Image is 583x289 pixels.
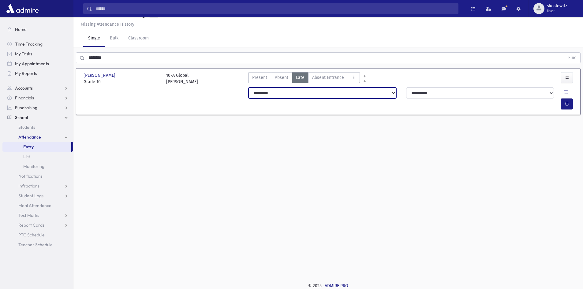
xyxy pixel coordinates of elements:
div: AttTypes [248,72,360,85]
input: Search [92,3,458,14]
a: List [2,152,73,161]
u: Missing Attendance History [81,22,134,27]
a: Entry [2,142,71,152]
span: Entry [23,144,34,150]
span: Infractions [18,183,39,189]
span: Late [296,74,305,81]
span: Financials [15,95,34,101]
span: Meal Attendance [18,203,51,208]
span: PTC Schedule [18,232,45,238]
img: AdmirePro [5,2,40,15]
span: Absent Entrance [312,74,344,81]
span: Notifications [18,173,43,179]
a: My Reports [2,69,73,78]
a: Notifications [2,171,73,181]
span: Time Tracking [15,41,43,47]
span: Grade 10 [84,79,160,85]
span: My Appointments [15,61,49,66]
a: Infractions [2,181,73,191]
a: PTC Schedule [2,230,73,240]
span: List [23,154,30,159]
a: My Tasks [2,49,73,59]
a: Accounts [2,83,73,93]
span: Absent [275,74,288,81]
div: 10-A Global [PERSON_NAME] [166,72,198,85]
a: Missing Attendance History [78,22,134,27]
a: Time Tracking [2,39,73,49]
a: Test Marks [2,210,73,220]
span: School [15,115,28,120]
span: Present [252,74,267,81]
a: Single [83,30,105,47]
span: Report Cards [18,222,44,228]
a: Teacher Schedule [2,240,73,250]
span: Fundraising [15,105,37,110]
span: Monitoring [23,164,44,169]
a: Student Logs [2,191,73,201]
span: Attendance [18,134,41,140]
a: Financials [2,93,73,103]
a: Bulk [105,30,123,47]
span: [PERSON_NAME] [84,72,117,79]
button: Find [565,53,580,63]
a: School [2,113,73,122]
div: © 2025 - [83,283,573,289]
a: Report Cards [2,220,73,230]
span: My Reports [15,71,37,76]
span: My Tasks [15,51,32,57]
a: Students [2,122,73,132]
a: Attendance [2,132,73,142]
a: Monitoring [2,161,73,171]
span: Students [18,124,35,130]
span: Home [15,27,27,32]
span: Test Marks [18,213,39,218]
span: Teacher Schedule [18,242,53,247]
a: Classroom [123,30,154,47]
a: Home [2,24,73,34]
a: Fundraising [2,103,73,113]
a: My Appointments [2,59,73,69]
span: skoslowitz [547,4,567,9]
span: User [547,9,567,13]
span: Accounts [15,85,33,91]
span: Student Logs [18,193,43,198]
a: Meal Attendance [2,201,73,210]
